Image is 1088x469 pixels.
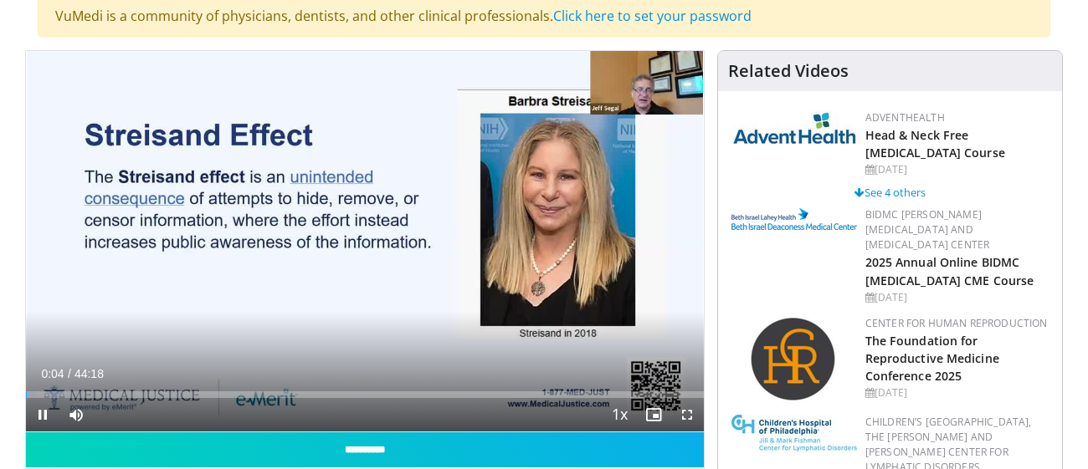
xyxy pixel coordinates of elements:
video-js: Video Player [26,51,704,432]
span: 0:04 [41,367,64,380]
button: Mute [59,398,93,431]
img: c058e059-5986-4522-8e32-16b7599f4943.png.150x105_q85_autocrop_double_scale_upscale_version-0.2.png [750,316,838,404]
a: The Foundation for Reproductive Medicine Conference 2025 [865,333,999,384]
h4: Related Videos [728,61,849,81]
div: [DATE] [865,290,1049,305]
img: 5c3c682d-da39-4b33-93a5-b3fb6ba9580b.jpg.150x105_q85_autocrop_double_scale_upscale_version-0.2.jpg [731,110,857,145]
img: ffa5faa8-5a43-44fb-9bed-3795f4b5ac57.jpg.150x105_q85_autocrop_double_scale_upscale_version-0.2.jpg [731,415,857,451]
a: Click here to set your password [553,7,752,25]
a: Center for Human Reproduction [865,316,1048,330]
div: [DATE] [865,385,1049,400]
a: See 4 others [854,185,926,200]
div: [DATE] [865,162,1049,177]
div: Progress Bar [26,391,704,398]
button: Enable picture-in-picture mode [637,398,670,431]
span: 44:18 [74,367,104,380]
a: 2025 Annual Online BIDMC [MEDICAL_DATA] CME Course [865,254,1034,288]
a: AdventHealth [865,110,945,125]
button: Fullscreen [670,398,704,431]
span: / [68,367,71,380]
a: Head & Neck Free [MEDICAL_DATA] Course [865,127,1005,161]
button: Playback Rate [603,398,637,431]
img: c96b19ec-a48b-46a9-9095-935f19585444.png.150x105_q85_autocrop_double_scale_upscale_version-0.2.png [731,208,857,230]
a: BIDMC [PERSON_NAME][MEDICAL_DATA] and [MEDICAL_DATA] Center [865,207,990,252]
button: Pause [26,398,59,431]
